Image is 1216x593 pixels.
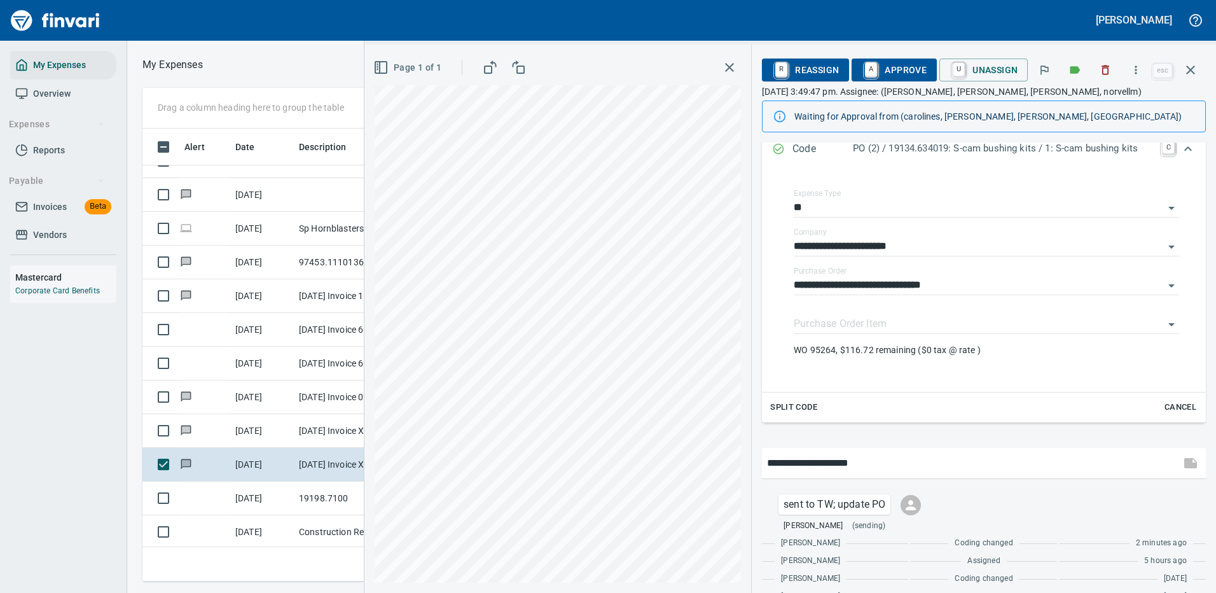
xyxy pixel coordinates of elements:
div: Waiting for Approval from (carolines, [PERSON_NAME], [PERSON_NAME], [GEOGRAPHIC_DATA]) [794,105,1195,128]
h6: Mastercard [15,270,116,284]
span: Has messages [179,426,193,435]
label: Purchase Order [794,267,846,275]
span: Assigned [967,555,1000,568]
span: Alert [184,139,205,155]
div: Expand [762,129,1206,171]
td: [DATE] [230,178,294,212]
span: Has messages [179,291,193,300]
td: [DATE] [230,380,294,414]
p: PO (2) / 19134.634019: S-cam bushing kits / 1: S-cam bushing kits [853,141,1154,156]
span: [PERSON_NAME] [784,520,843,533]
span: Close invoice [1150,55,1206,85]
span: My Expenses [33,57,86,73]
button: Open [1163,238,1180,256]
td: Construction Repair Se Battle Ground [GEOGRAPHIC_DATA] [294,515,408,549]
td: [DATE] [230,246,294,279]
p: [DATE] 3:49:47 pm. Assignee: ([PERSON_NAME], [PERSON_NAME], [PERSON_NAME], norvellm) [762,85,1206,98]
button: Payable [4,169,110,193]
span: 2 minutes ago [1136,537,1187,550]
a: U [953,62,965,76]
td: [DATE] [230,515,294,549]
span: [PERSON_NAME] [781,555,840,568]
p: Code [792,141,853,158]
td: [DATE] [230,347,294,380]
button: Open [1163,199,1180,217]
span: (sending) [852,520,886,533]
span: Cancel [1163,400,1198,415]
td: [DATE] [230,448,294,482]
td: [DATE] Invoice 15696620 from [PERSON_NAME] Kenworth (1-10773) [294,279,408,313]
button: UUnassign [939,59,1028,81]
button: Page 1 of 1 [371,56,446,80]
span: Beta [85,199,111,214]
span: Date [235,139,255,155]
a: Vendors [10,221,116,249]
a: A [865,62,877,76]
button: Discard [1091,56,1119,84]
img: Finvari [8,5,103,36]
a: InvoicesBeta [10,193,116,221]
nav: breadcrumb [142,57,203,73]
a: Reports [10,136,116,165]
td: [DATE] [230,414,294,448]
td: [DATE] Invoice X200155178:01 from Tri City Truck Parts, LLC (1-38870) [294,448,408,482]
td: [DATE] Invoice 6661982 from Superior Tire Service, Inc (1-10991) [294,347,408,380]
button: [PERSON_NAME] [1093,10,1175,30]
span: Alert [184,139,221,155]
td: [DATE] Invoice X200155225:01 from Tri City Truck Parts, LLC (1-38870) [294,414,408,448]
span: Approve [862,59,927,81]
td: [DATE] Invoice 6661983 from Superior Tire Service, Inc (1-10991) [294,313,408,347]
button: Open [1163,277,1180,295]
td: [DATE] [230,482,294,515]
button: Cancel [1160,398,1201,417]
button: RReassign [762,59,849,81]
span: Reports [33,143,65,158]
p: Drag a column heading here to group the table [158,101,344,114]
td: [DATE] [230,313,294,347]
span: This records your message into the invoice and notifies anyone mentioned [1175,448,1206,478]
td: 97453.1110136 [294,246,408,279]
span: Invoices [33,199,67,215]
td: 19198.7100 [294,482,408,515]
h5: [PERSON_NAME] [1096,13,1172,27]
label: Expense Type [794,190,841,197]
p: WO 95264, $116.72 remaining ($0 tax @ rate ) [794,344,1179,356]
td: [DATE] [230,279,294,313]
td: [DATE] Invoice 0260750-IN from StarOilco (1-39951) [294,380,408,414]
div: Click for options [778,494,890,515]
a: esc [1153,64,1172,78]
button: Expenses [4,113,110,136]
span: Vendors [33,227,67,243]
span: Has messages [179,393,193,401]
p: sent to TW; update PO [784,497,885,512]
button: Labels [1061,56,1089,84]
span: Unassign [950,59,1018,81]
td: Sp Hornblasters Inc [GEOGRAPHIC_DATA] [GEOGRAPHIC_DATA] [294,212,408,246]
span: Page 1 of 1 [376,60,441,76]
span: Coding changed [955,573,1012,585]
span: Coding changed [955,537,1012,550]
span: Date [235,139,272,155]
span: [PERSON_NAME] [781,573,840,585]
label: Company [794,228,827,236]
a: R [775,62,787,76]
button: AApprove [852,59,937,81]
button: Flag [1030,56,1058,84]
td: [DATE] [230,212,294,246]
span: Has messages [179,460,193,468]
button: Split Code [767,398,820,417]
p: My Expenses [142,57,203,73]
span: Has messages [179,258,193,266]
span: Description [299,139,363,155]
span: Payable [9,173,105,189]
span: Online transaction [179,224,193,232]
span: [PERSON_NAME] [781,537,840,550]
span: Has messages [179,190,193,199]
span: Split Code [770,400,817,415]
button: Open [1163,316,1180,333]
a: C [1162,141,1175,154]
span: [DATE] [1164,573,1187,585]
button: More [1122,56,1150,84]
span: Expenses [9,116,105,132]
